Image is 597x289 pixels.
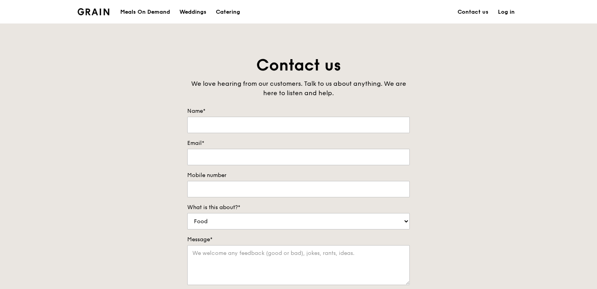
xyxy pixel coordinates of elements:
[187,55,410,76] h1: Contact us
[187,139,410,147] label: Email*
[187,107,410,115] label: Name*
[179,0,206,24] div: Weddings
[453,0,493,24] a: Contact us
[78,8,109,15] img: Grain
[175,0,211,24] a: Weddings
[187,236,410,244] label: Message*
[187,172,410,179] label: Mobile number
[216,0,240,24] div: Catering
[187,204,410,211] label: What is this about?*
[120,0,170,24] div: Meals On Demand
[187,79,410,98] div: We love hearing from our customers. Talk to us about anything. We are here to listen and help.
[493,0,519,24] a: Log in
[211,0,245,24] a: Catering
